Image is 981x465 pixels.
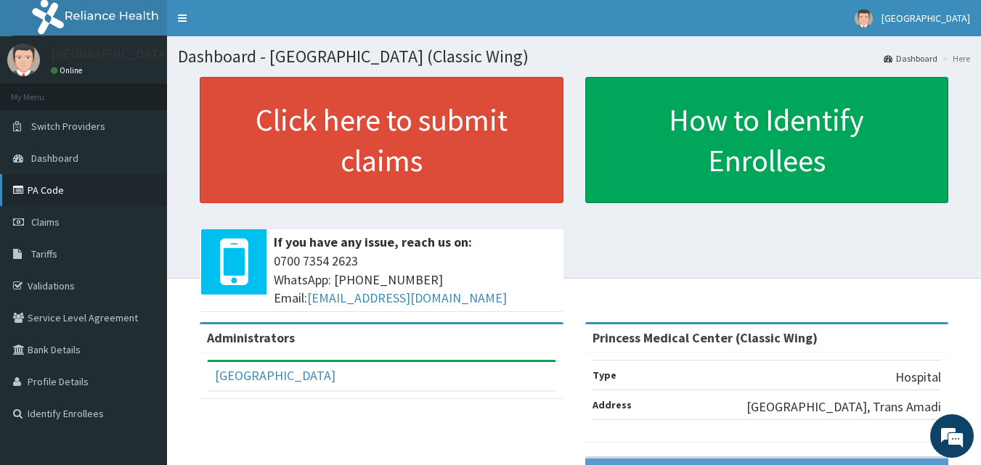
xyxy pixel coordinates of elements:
[51,65,86,75] a: Online
[51,47,171,60] p: [GEOGRAPHIC_DATA]
[882,12,970,25] span: [GEOGRAPHIC_DATA]
[855,9,873,28] img: User Image
[215,367,335,384] a: [GEOGRAPHIC_DATA]
[274,234,472,250] b: If you have any issue, reach us on:
[7,44,40,76] img: User Image
[593,369,616,382] b: Type
[593,398,632,411] b: Address
[307,289,507,306] a: [EMAIL_ADDRESS][DOMAIN_NAME]
[274,252,556,308] span: 0700 7354 2623 WhatsApp: [PHONE_NUMBER] Email:
[31,215,60,229] span: Claims
[178,47,970,66] h1: Dashboard - [GEOGRAPHIC_DATA] (Classic Wing)
[895,368,941,387] p: Hospital
[31,120,105,133] span: Switch Providers
[593,329,818,346] strong: Princess Medical Center (Classic Wing)
[585,77,949,203] a: How to Identify Enrollees
[207,329,295,346] b: Administrators
[200,77,563,203] a: Click here to submit claims
[31,247,57,260] span: Tariffs
[939,52,970,65] li: Here
[31,152,78,165] span: Dashboard
[746,398,941,416] p: [GEOGRAPHIC_DATA], Trans Amadi
[884,52,937,65] a: Dashboard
